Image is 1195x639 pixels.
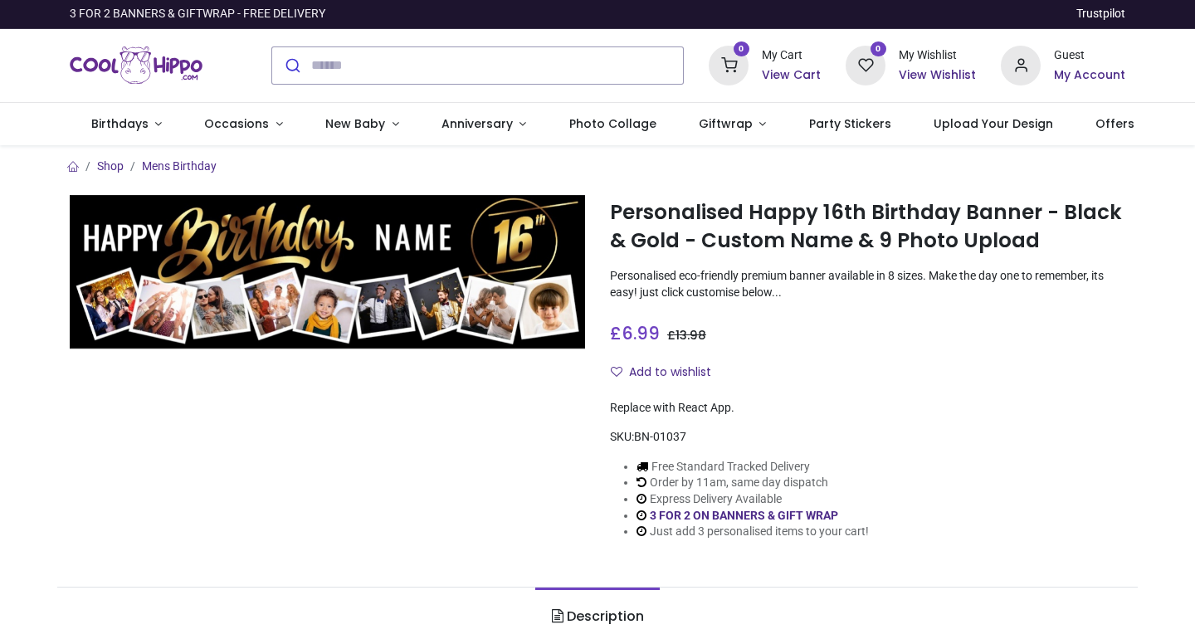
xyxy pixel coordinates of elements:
span: Photo Collage [569,115,656,132]
button: Add to wishlistAdd to wishlist [610,359,725,387]
a: 3 FOR 2 ON BANNERS & GIFT WRAP [650,509,838,522]
span: £ [667,327,706,344]
img: Personalised Happy 16th Birthday Banner - Black & Gold - Custom Name & 9 Photo Upload [70,195,585,349]
i: Add to wishlist [611,366,622,378]
a: Logo of Cool Hippo [70,42,202,89]
span: BN-01037 [634,430,686,443]
div: SKU: [610,429,1125,446]
h1: Personalised Happy 16th Birthday Banner - Black & Gold - Custom Name & 9 Photo Upload [610,198,1125,256]
a: Anniversary [420,103,548,146]
span: New Baby [325,115,385,132]
a: Occasions [183,103,305,146]
sup: 0 [871,41,886,57]
span: Offers [1095,115,1134,132]
span: 6.99 [622,321,660,345]
span: 13.98 [676,327,706,344]
button: Submit [272,47,311,84]
a: View Cart [762,67,821,84]
div: 3 FOR 2 BANNERS & GIFTWRAP - FREE DELIVERY [70,6,325,22]
img: Cool Hippo [70,42,202,89]
a: View Wishlist [899,67,976,84]
li: Free Standard Tracked Delivery [637,459,869,476]
a: Birthdays [70,103,183,146]
div: My Wishlist [899,47,976,64]
li: Just add 3 personalised items to your cart! [637,524,869,540]
div: My Cart [762,47,821,64]
span: Birthdays [91,115,149,132]
sup: 0 [734,41,749,57]
a: Giftwrap [677,103,788,146]
span: Anniversary [441,115,513,132]
li: Express Delivery Available [637,491,869,508]
span: Occasions [204,115,269,132]
li: Order by 11am, same day dispatch [637,475,869,491]
span: Giftwrap [699,115,753,132]
a: Shop [97,159,124,173]
a: My Account [1054,67,1125,84]
a: Trustpilot [1076,6,1125,22]
a: New Baby [305,103,421,146]
a: Mens Birthday [142,159,217,173]
div: Guest [1054,47,1125,64]
span: Party Stickers [809,115,891,132]
p: Personalised eco-friendly premium banner available in 8 sizes. Make the day one to remember, its ... [610,268,1125,300]
a: 0 [846,57,885,71]
a: 0 [709,57,749,71]
div: Replace with React App. [610,400,1125,417]
span: Upload Your Design [934,115,1053,132]
span: £ [610,321,660,345]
